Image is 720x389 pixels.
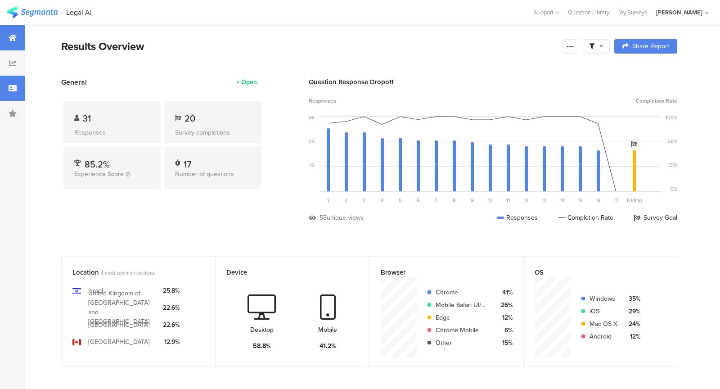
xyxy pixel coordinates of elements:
span: 8 [453,197,455,204]
div: 12% [625,332,640,341]
span: Experience Score [74,169,124,179]
div: 12.9% [163,337,180,347]
div: 12 [310,162,315,169]
span: Responses [309,97,336,105]
div: 17 [184,158,191,167]
a: My Surveys [614,8,652,17]
span: 17 [614,197,618,204]
div: OS [535,267,651,277]
span: 85.2% [85,158,110,171]
div: 66% [667,138,677,145]
div: 35% [625,294,640,303]
div: Windows [589,294,617,303]
div: Mobile Safari UI/WKWebView [436,300,490,310]
div: 41.2% [319,341,336,351]
div: 29% [625,307,640,316]
div: Responses [497,213,538,222]
div: Open [241,77,257,87]
div: 6% [497,326,513,335]
div: 100% [666,114,677,121]
div: 24% [625,319,640,329]
div: 33% [668,162,677,169]
div: 12% [497,313,513,322]
span: 15 [578,197,583,204]
div: 41% [497,288,513,297]
span: 20 [184,112,195,125]
div: Support [534,5,559,19]
div: 15% [497,338,513,348]
span: 14 [560,197,564,204]
span: General [61,77,87,87]
div: [GEOGRAPHIC_DATA] [88,337,150,347]
span: 13 [542,197,546,204]
span: Number of questions [175,169,234,179]
div: Completion Rate [558,213,613,222]
div: Responses [74,128,150,137]
div: 26% [497,300,513,310]
span: 10 [488,197,493,204]
div: | [61,7,63,18]
a: Question Library [563,8,614,17]
div: Ending [625,197,643,204]
div: United Kingdom of [GEOGRAPHIC_DATA] and [GEOGRAPHIC_DATA] [88,289,156,326]
div: 22.6% [163,303,180,312]
div: Browser [381,267,498,277]
span: Completion Rate [636,97,677,105]
span: 12 [524,197,529,204]
div: Mac OS X [589,319,617,329]
span: 4 most common locations [101,269,155,276]
div: Desktop [250,325,274,335]
div: Results Overview [61,38,558,54]
div: 58.8% [253,341,271,351]
div: 24 [309,138,315,145]
span: 3 [363,197,365,204]
div: [GEOGRAPHIC_DATA] [88,320,150,330]
span: 4 [381,197,383,204]
span: 31 [83,112,91,125]
div: unique views [327,213,364,222]
span: 9 [471,197,474,204]
div: Other [436,338,490,348]
div: 55 [319,213,327,222]
div: 25.8% [163,286,180,295]
div: Location [72,267,189,277]
div: [PERSON_NAME] [656,8,702,17]
div: 0% [670,185,677,193]
img: segmanta logo [7,7,58,18]
span: Share Report [632,43,669,50]
i: Survey Goal [631,141,637,147]
span: 7 [435,197,437,204]
div: Survey Goal [634,213,677,222]
div: 36 [309,114,315,121]
span: 5 [399,197,402,204]
div: Chrome Mobile [436,326,490,335]
span: 6 [417,197,420,204]
div: iOS [589,307,617,316]
div: Question Response Dropoff [309,77,677,87]
div: 22.6% [163,320,180,330]
div: Android [589,332,617,341]
div: Chrome [436,288,490,297]
span: 1 [327,197,329,204]
span: 11 [506,197,510,204]
span: 2 [345,197,348,204]
div: Survey completions [175,128,251,137]
div: Device [226,267,343,277]
div: Edge [436,313,490,322]
div: Mobile [318,325,337,335]
span: 16 [596,197,601,204]
div: Legal Ai [66,8,92,17]
div: Israel [88,286,103,295]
